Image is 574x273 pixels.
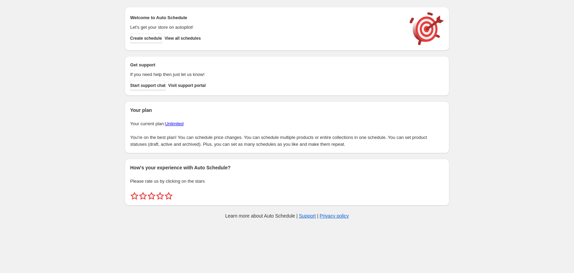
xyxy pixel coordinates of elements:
a: Start support chat [130,81,165,90]
a: Support [299,213,316,219]
button: Create schedule [130,34,162,43]
h2: Welcome to Auto Schedule [130,14,403,21]
h2: Your plan [130,107,444,114]
h2: How's your experience with Auto Schedule? [130,164,444,171]
a: Unlimited [165,121,183,126]
span: Start support chat [130,83,165,88]
span: Create schedule [130,36,162,41]
p: If you need help then just let us know! [130,71,403,78]
button: View all schedules [165,34,201,43]
p: Please rate us by clicking on the stars [130,178,444,185]
p: Learn more about Auto Schedule | | [225,212,349,219]
span: Visit support portal [168,83,206,88]
h2: Get support [130,62,403,68]
a: Visit support portal [168,81,206,90]
a: Privacy policy [320,213,349,219]
p: Your current plan: [130,120,444,127]
p: You're on the best plan! You can schedule price changes. You can schedule multiple products or en... [130,134,444,148]
span: View all schedules [165,36,201,41]
p: Let's get your store on autopilot! [130,24,403,31]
